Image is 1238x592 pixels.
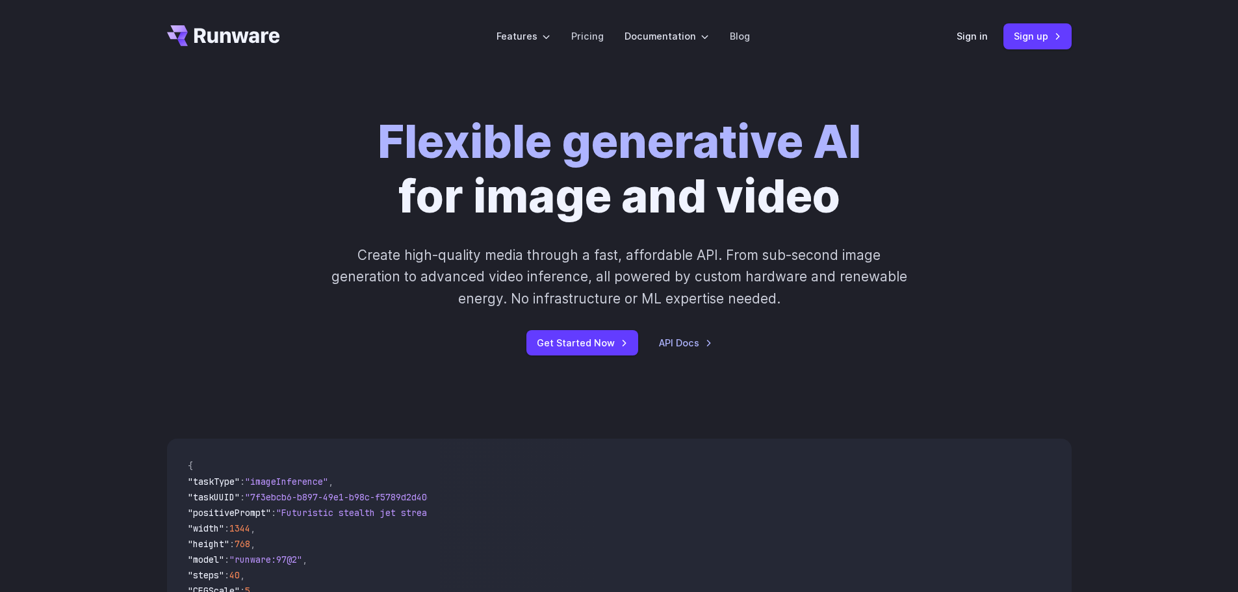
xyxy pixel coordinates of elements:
p: Create high-quality media through a fast, affordable API. From sub-second image generation to adv... [329,244,909,309]
span: "steps" [188,569,224,581]
a: Sign in [957,29,988,44]
span: "positivePrompt" [188,507,271,519]
a: Blog [730,29,750,44]
strong: Flexible generative AI [378,114,861,169]
span: , [240,569,245,581]
span: "Futuristic stealth jet streaking through a neon-lit cityscape with glowing purple exhaust" [276,507,749,519]
span: "height" [188,538,229,550]
span: : [240,491,245,503]
span: , [250,538,255,550]
a: API Docs [659,335,712,350]
span: , [250,522,255,534]
a: Pricing [571,29,604,44]
span: 40 [229,569,240,581]
label: Documentation [625,29,709,44]
span: : [224,522,229,534]
span: "runware:97@2" [229,554,302,565]
span: : [240,476,245,487]
a: Sign up [1003,23,1072,49]
span: "7f3ebcb6-b897-49e1-b98c-f5789d2d40d7" [245,491,443,503]
h1: for image and video [378,114,861,224]
a: Get Started Now [526,330,638,355]
span: : [224,554,229,565]
span: "taskUUID" [188,491,240,503]
span: "model" [188,554,224,565]
span: : [271,507,276,519]
span: : [224,569,229,581]
label: Features [496,29,550,44]
span: "imageInference" [245,476,328,487]
span: { [188,460,193,472]
span: : [229,538,235,550]
span: "width" [188,522,224,534]
span: , [302,554,307,565]
span: , [328,476,333,487]
a: Go to / [167,25,280,46]
span: 768 [235,538,250,550]
span: 1344 [229,522,250,534]
span: "taskType" [188,476,240,487]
